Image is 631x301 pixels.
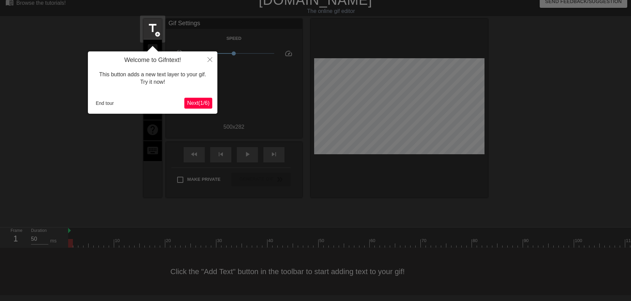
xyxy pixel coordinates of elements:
[202,51,217,67] button: Close
[93,64,212,93] div: This button adds a new text layer to your gif. Try it now!
[184,98,212,109] button: Next
[187,100,210,106] span: Next ( 1 / 6 )
[93,57,212,64] h4: Welcome to Gifntext!
[93,98,117,108] button: End tour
